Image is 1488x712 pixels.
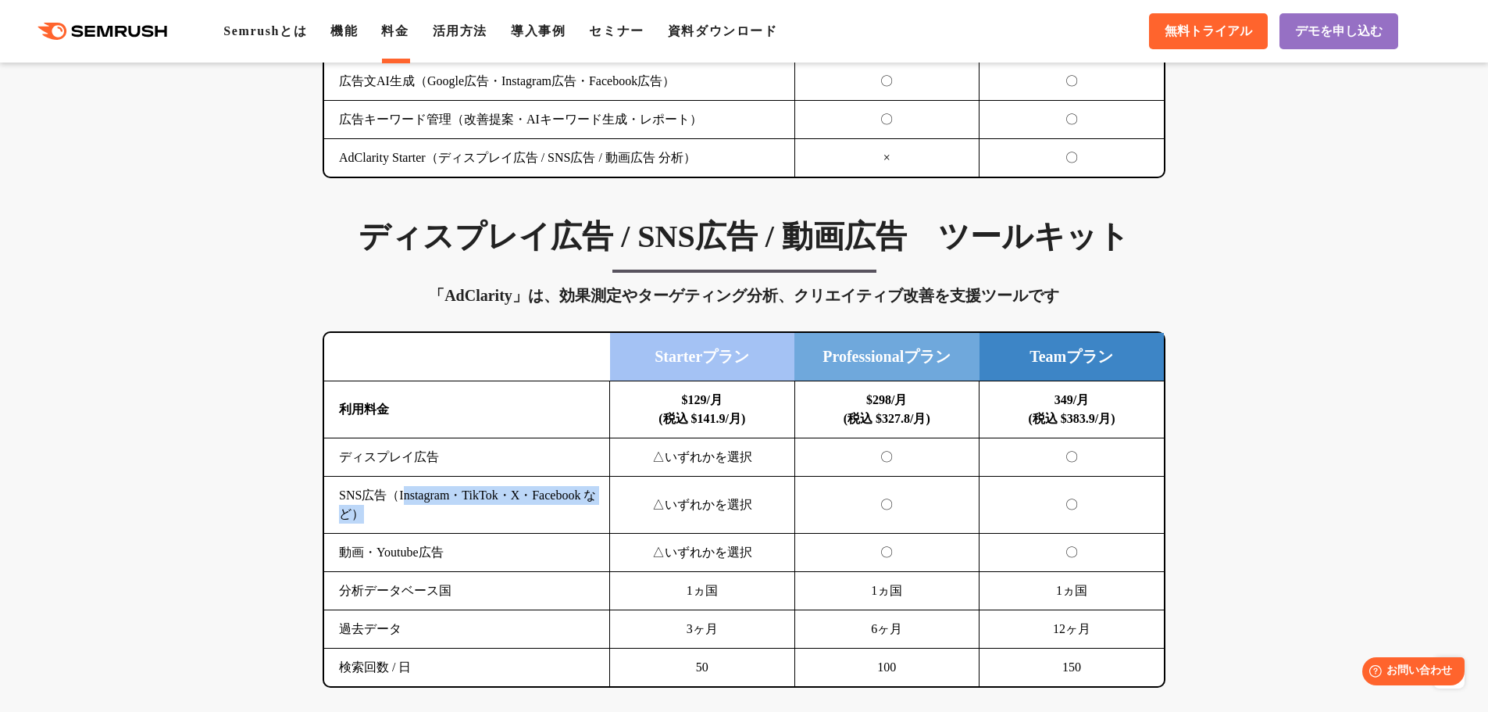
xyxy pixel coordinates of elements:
td: Professionalプラン [794,333,980,381]
b: $129/月 (税込 $141.9/月) [658,393,745,425]
td: 〇 [980,101,1165,139]
a: セミナー [589,24,644,38]
td: Teamプラン [980,333,1165,381]
td: 〇 [794,63,980,101]
td: 12ヶ月 [980,610,1165,649]
span: デモを申し込む [1295,23,1383,40]
b: $298/月 (税込 $327.8/月) [844,393,930,425]
td: 動画・Youtube広告 [324,534,610,572]
a: 機能 [330,24,358,38]
td: × [794,139,980,177]
td: △いずれかを選択 [610,534,795,572]
td: 〇 [980,63,1165,101]
td: △いずれかを選択 [610,477,795,534]
td: 〇 [980,534,1165,572]
td: 分析データベース国 [324,572,610,610]
td: 広告キーワード管理（改善提案・AIキーワード生成・レポート） [324,101,794,139]
b: 利用料金 [339,403,389,416]
td: ディスプレイ広告 [324,438,610,477]
a: 活用方法 [433,24,487,38]
td: SNS広告（Instagram・TikTok・X・Facebook など） [324,477,610,534]
iframe: Help widget launcher [1349,651,1471,695]
td: △いずれかを選択 [610,438,795,477]
div: 「AdClarity」は、効果測定やターゲティング分析、クリエイティブ改善を支援ツールです [323,283,1165,308]
td: 1ヵ国 [794,572,980,610]
span: 無料トライアル [1165,23,1252,40]
td: 3ヶ月 [610,610,795,649]
td: AdClarity Starter（ディスプレイ広告 / SNS広告 / 動画広告 分析） [324,139,794,177]
a: デモを申し込む [1279,13,1398,49]
h3: ディスプレイ広告 / SNS広告 / 動画広告 ツールキット [323,217,1165,256]
td: 〇 [980,438,1165,477]
td: 1ヵ国 [980,572,1165,610]
td: 〇 [794,101,980,139]
td: 〇 [794,477,980,534]
a: Semrushとは [223,24,307,38]
a: 導入事例 [511,24,566,38]
td: 150 [980,649,1165,687]
td: 6ヶ月 [794,610,980,649]
td: 1ヵ国 [610,572,795,610]
td: Starterプラン [610,333,795,381]
td: 〇 [980,139,1165,177]
td: 50 [610,649,795,687]
a: 無料トライアル [1149,13,1268,49]
td: 〇 [794,534,980,572]
td: 過去データ [324,610,610,649]
td: 検索回数 / 日 [324,649,610,687]
b: 349/月 (税込 $383.9/月) [1028,393,1115,425]
td: 100 [794,649,980,687]
a: 資料ダウンロード [668,24,778,38]
td: 〇 [980,477,1165,534]
a: 料金 [381,24,409,38]
td: 広告文AI生成（Google広告・Instagram広告・Facebook広告） [324,63,794,101]
td: 〇 [794,438,980,477]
